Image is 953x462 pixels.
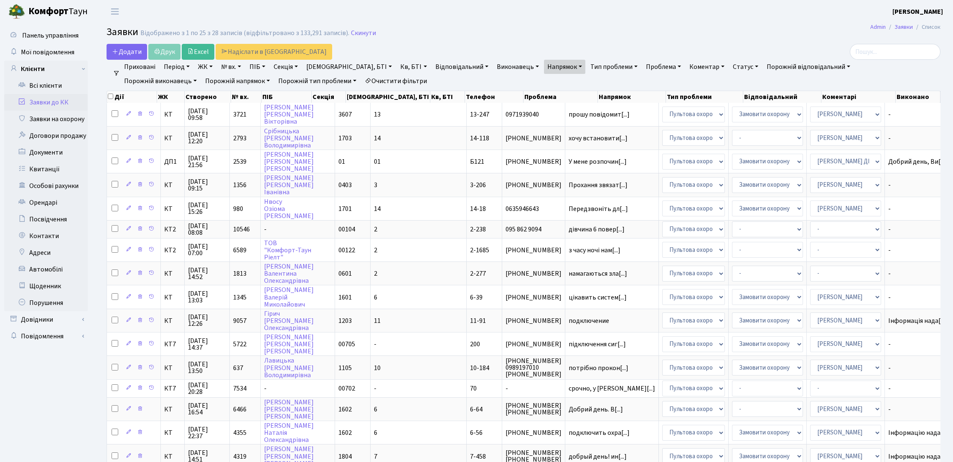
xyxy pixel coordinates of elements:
[28,5,88,19] span: Таун
[569,204,628,213] span: Передзвоніть дл[...]
[338,246,355,255] span: 00122
[233,110,247,119] span: 3721
[506,317,562,324] span: [PHONE_NUMBER]
[4,228,88,244] a: Контакти
[164,385,181,392] span: КТ7
[374,110,381,119] span: 13
[264,384,267,393] span: -
[182,44,214,60] a: Excel
[470,293,483,302] span: 6-39
[164,247,181,254] span: КТ2
[888,452,949,461] span: Інформацію нада[...]
[374,269,377,278] span: 2
[262,91,312,103] th: ПІБ
[763,60,854,74] a: Порожній відповідальний
[264,356,314,380] a: Лавицька[PERSON_NAME]Володимирівна
[188,155,226,168] span: [DATE] 21:56
[470,157,484,166] span: Б121
[264,173,314,197] a: [PERSON_NAME][PERSON_NAME]Іванівна
[275,74,360,88] a: Порожній тип проблеми
[506,135,562,142] span: [PHONE_NUMBER]
[233,269,247,278] span: 1813
[858,18,953,36] nav: breadcrumb
[338,405,352,414] span: 1602
[121,60,159,74] a: Приховані
[506,358,562,378] span: [PHONE_NUMBER] 0989197010 [PHONE_NUMBER]
[188,243,226,256] span: [DATE] 07:00
[569,246,620,255] span: з часу ночі нам[...]
[185,91,231,103] th: Створено
[188,382,226,395] span: [DATE] 20:28
[374,204,381,213] span: 14
[888,365,949,371] span: -
[140,29,349,37] div: Відображено з 1 по 25 з 28 записів (відфільтровано з 133,291 записів).
[21,48,74,57] span: Мої повідомлення
[506,294,562,301] span: [PHONE_NUMBER]
[164,111,181,118] span: КТ
[374,316,381,325] span: 11
[569,293,627,302] span: цікавить систем[...]
[666,91,743,103] th: Тип проблеми
[430,91,465,103] th: Кв, БТІ
[470,384,477,393] span: 70
[188,290,226,304] span: [DATE] 13:03
[231,91,262,103] th: № вх.
[569,225,625,234] span: дівчина 6 повер[...]
[506,341,562,348] span: [PHONE_NUMBER]
[892,7,943,16] b: [PERSON_NAME]
[188,267,226,280] span: [DATE] 14:52
[470,180,486,190] span: 3-206
[164,270,181,277] span: КТ
[312,91,346,103] th: Секція
[4,261,88,278] a: Автомобілі
[164,453,181,460] span: КТ
[107,91,157,103] th: Дії
[374,134,381,143] span: 14
[233,204,243,213] span: 980
[569,405,623,414] span: Добрий день. В[...]
[4,27,88,44] a: Панель управління
[264,333,314,356] a: [PERSON_NAME][PERSON_NAME][PERSON_NAME]
[888,385,949,392] span: -
[506,429,562,436] span: [PHONE_NUMBER]
[4,178,88,194] a: Особові рахунки
[107,25,138,39] span: Заявки
[374,293,377,302] span: 6
[4,194,88,211] a: Орендарі
[506,385,562,392] span: -
[264,286,314,309] a: [PERSON_NAME]ВалерійМиколайович
[351,29,376,37] a: Скинути
[506,206,562,212] span: 0635946643
[164,135,181,142] span: КТ
[743,91,821,103] th: Відповідальний
[896,91,940,103] th: Виконано
[338,225,355,234] span: 00104
[338,316,352,325] span: 1203
[233,363,243,373] span: 637
[4,44,88,61] a: Мої повідомлення
[164,317,181,324] span: КТ
[374,340,376,349] span: -
[107,44,147,60] a: Додати
[888,157,947,166] span: Добрий день, Ви[...]
[4,61,88,77] a: Клієнти
[233,293,247,302] span: 1345
[470,134,489,143] span: 14-118
[895,23,913,31] a: Заявки
[4,244,88,261] a: Адреси
[506,247,562,254] span: [PHONE_NUMBER]
[821,91,896,103] th: Коментарі
[233,316,247,325] span: 9057
[913,23,940,32] li: Список
[870,23,886,31] a: Admin
[188,426,226,439] span: [DATE] 22:37
[164,158,181,165] span: ДП1
[338,428,352,437] span: 1602
[28,5,69,18] b: Комфорт
[4,77,88,94] a: Всі клієнти
[264,239,311,262] a: ТОВ"Комфорт-ТаунРіелт"
[374,225,377,234] span: 2
[160,60,193,74] a: Період
[470,110,489,119] span: 13-247
[569,110,630,119] span: прошу повідомит[...]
